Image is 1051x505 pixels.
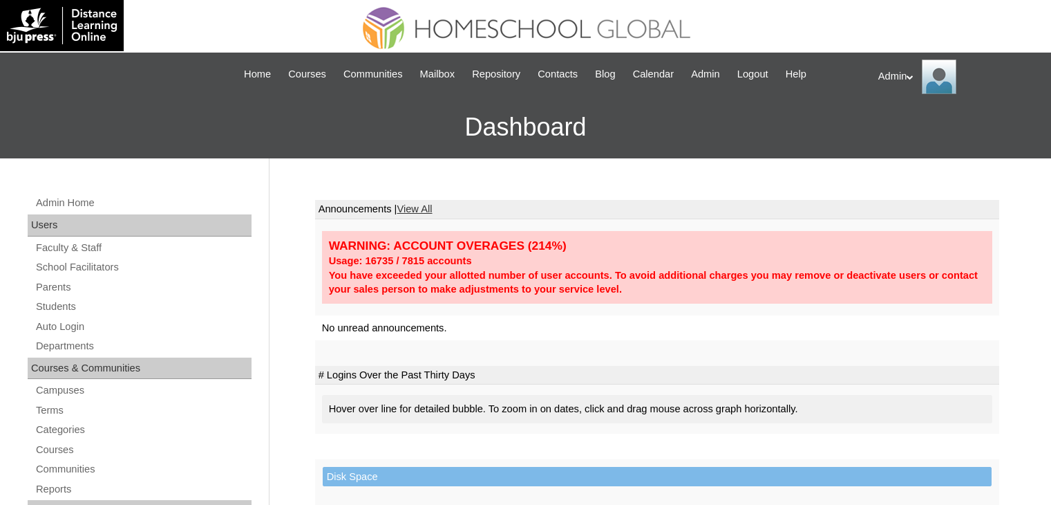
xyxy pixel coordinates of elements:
[35,338,252,355] a: Departments
[237,66,278,82] a: Home
[472,66,520,82] span: Repository
[7,96,1044,158] h3: Dashboard
[684,66,727,82] a: Admin
[28,214,252,237] div: Users
[288,66,326,82] span: Courses
[397,203,432,214] a: View All
[35,421,252,439] a: Categories
[35,239,252,257] a: Faculty & Staff
[35,481,252,498] a: Reports
[633,66,674,82] span: Calendar
[281,66,333,82] a: Courses
[35,461,252,478] a: Communities
[465,66,527,82] a: Repository
[531,66,585,82] a: Contacts
[35,279,252,296] a: Parents
[28,358,252,380] div: Courses & Communities
[329,268,985,297] div: You have exceeded your allotted number of user accounts. To avoid additional charges you may remo...
[538,66,578,82] span: Contacts
[626,66,681,82] a: Calendar
[595,66,615,82] span: Blog
[730,66,775,82] a: Logout
[315,366,999,385] td: # Logins Over the Past Thirty Days
[420,66,455,82] span: Mailbox
[786,66,806,82] span: Help
[35,402,252,419] a: Terms
[35,194,252,212] a: Admin Home
[337,66,410,82] a: Communities
[413,66,462,82] a: Mailbox
[35,318,252,336] a: Auto Login
[323,467,992,487] td: Disk Space
[691,66,720,82] span: Admin
[588,66,622,82] a: Blog
[35,441,252,459] a: Courses
[329,238,985,254] div: WARNING: ACCOUNT OVERAGES (214%)
[878,59,1037,94] div: Admin
[35,259,252,276] a: School Facilitators
[7,7,117,44] img: logo-white.png
[244,66,271,82] span: Home
[315,315,999,341] td: No unread announcements.
[35,382,252,399] a: Campuses
[343,66,403,82] span: Communities
[35,298,252,315] a: Students
[322,395,992,423] div: Hover over line for detailed bubble. To zoom in on dates, click and drag mouse across graph horiz...
[315,200,999,219] td: Announcements |
[737,66,768,82] span: Logout
[329,255,472,266] strong: Usage: 16735 / 7815 accounts
[779,66,813,82] a: Help
[922,59,956,94] img: Admin Homeschool Global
